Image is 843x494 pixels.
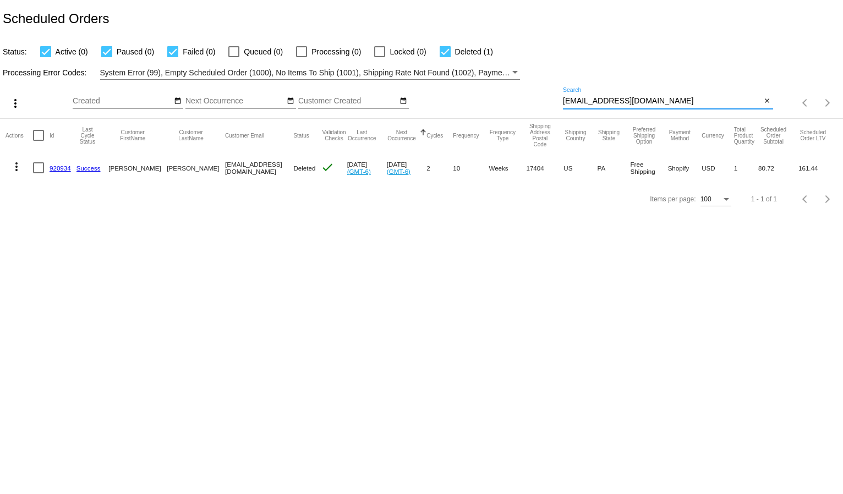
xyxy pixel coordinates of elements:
[734,152,758,184] mat-cell: 1
[3,68,87,77] span: Processing Error Codes:
[426,132,443,139] button: Change sorting for Cycles
[762,96,773,107] button: Clear
[167,129,215,141] button: Change sorting for CustomerLastName
[174,97,182,106] mat-icon: date_range
[700,196,731,204] mat-select: Items per page:
[758,152,798,184] mat-cell: 80.72
[758,127,789,145] button: Change sorting for Subtotal
[293,132,309,139] button: Change sorting for Status
[751,195,777,203] div: 1 - 1 of 1
[668,129,692,141] button: Change sorting for PaymentMethod.Type
[526,152,563,184] mat-cell: 17404
[598,129,621,141] button: Change sorting for ShippingState
[10,160,23,173] mat-icon: more_vert
[489,129,516,141] button: Change sorting for FrequencyType
[56,45,88,58] span: Active (0)
[399,97,407,106] mat-icon: date_range
[347,152,387,184] mat-cell: [DATE]
[798,129,828,141] button: Change sorting for LifetimeValue
[108,152,167,184] mat-cell: [PERSON_NAME]
[347,129,377,141] button: Change sorting for LastOccurrenceUtc
[489,152,526,184] mat-cell: Weeks
[76,164,101,172] a: Success
[702,132,724,139] button: Change sorting for CurrencyIso
[244,45,283,58] span: Queued (0)
[455,45,493,58] span: Deleted (1)
[700,195,711,203] span: 100
[668,152,702,184] mat-cell: Shopify
[563,129,587,141] button: Change sorting for ShippingCountry
[453,152,489,184] mat-cell: 10
[6,119,33,152] mat-header-cell: Actions
[563,152,597,184] mat-cell: US
[650,195,696,203] div: Items per page:
[426,152,453,184] mat-cell: 2
[167,152,225,184] mat-cell: [PERSON_NAME]
[798,152,837,184] mat-cell: 161.44
[108,129,157,141] button: Change sorting for CustomerFirstName
[453,132,479,139] button: Change sorting for Frequency
[76,127,99,145] button: Change sorting for LastProcessingCycleId
[117,45,154,58] span: Paused (0)
[3,11,109,26] h2: Scheduled Orders
[50,132,54,139] button: Change sorting for Id
[563,97,762,106] input: Search
[387,152,426,184] mat-cell: [DATE]
[734,119,758,152] mat-header-cell: Total Product Quantity
[795,92,817,114] button: Previous page
[817,92,839,114] button: Next page
[321,161,334,174] mat-icon: check
[763,97,771,106] mat-icon: close
[795,188,817,210] button: Previous page
[185,97,284,106] input: Next Occurrence
[526,123,554,147] button: Change sorting for ShippingPostcode
[73,97,172,106] input: Created
[347,168,371,175] a: (GMT-6)
[3,47,27,56] span: Status:
[387,129,417,141] button: Change sorting for NextOccurrenceUtc
[287,97,294,106] mat-icon: date_range
[390,45,426,58] span: Locked (0)
[293,164,315,172] span: Deleted
[298,97,397,106] input: Customer Created
[225,152,293,184] mat-cell: [EMAIL_ADDRESS][DOMAIN_NAME]
[225,132,264,139] button: Change sorting for CustomerEmail
[387,168,410,175] a: (GMT-6)
[9,97,22,110] mat-icon: more_vert
[702,152,734,184] mat-cell: USD
[311,45,361,58] span: Processing (0)
[50,164,71,172] a: 920934
[598,152,631,184] mat-cell: PA
[100,66,521,80] mat-select: Filter by Processing Error Codes
[321,119,347,152] mat-header-cell: Validation Checks
[183,45,215,58] span: Failed (0)
[631,152,668,184] mat-cell: Free Shipping
[817,188,839,210] button: Next page
[631,127,658,145] button: Change sorting for PreferredShippingOption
